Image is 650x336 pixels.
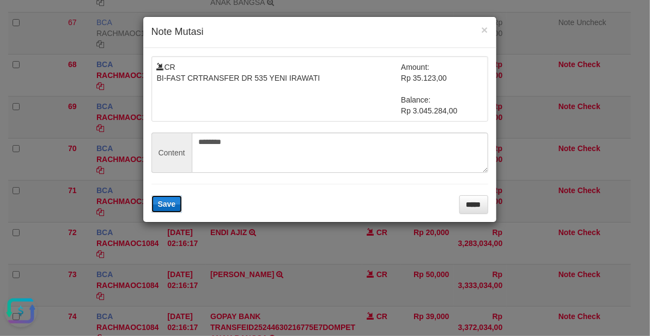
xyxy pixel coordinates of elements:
td: Amount: Rp 35.123,00 Balance: Rp 3.045.284,00 [401,62,483,116]
span: Save [158,200,176,208]
button: × [481,24,488,35]
span: Content [151,133,192,173]
h4: Note Mutasi [151,25,488,39]
button: Open LiveChat chat widget [4,4,37,37]
button: Save [151,195,183,213]
td: CR BI-FAST CRTRANSFER DR 535 YENI IRAWATI [157,62,402,116]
